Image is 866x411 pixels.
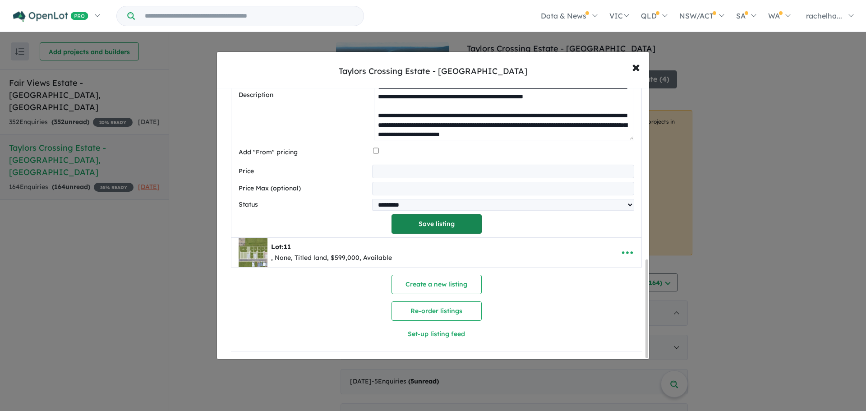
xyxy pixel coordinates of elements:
[13,11,88,22] img: Openlot PRO Logo White
[137,6,362,26] input: Try estate name, suburb, builder or developer
[239,199,369,210] label: Status
[239,166,369,177] label: Price
[392,301,482,321] button: Re-order listings
[392,214,482,234] button: Save listing
[392,275,482,294] button: Create a new listing
[339,65,527,77] div: Taylors Crossing Estate - [GEOGRAPHIC_DATA]
[239,90,370,101] label: Description
[239,183,369,194] label: Price Max (optional)
[239,147,369,158] label: Add "From" pricing
[632,57,640,76] span: ×
[806,11,842,20] span: rachelha...
[284,243,291,251] span: 11
[239,238,267,267] img: Taylors%20Crossing%20Estate%20-%20Cambewarra%20-%20Lot%2011___1757395550.jpg
[334,324,539,344] button: Set-up listing feed
[271,253,392,263] div: , None, Titled land, $599,000, Available
[271,243,291,251] b: Lot:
